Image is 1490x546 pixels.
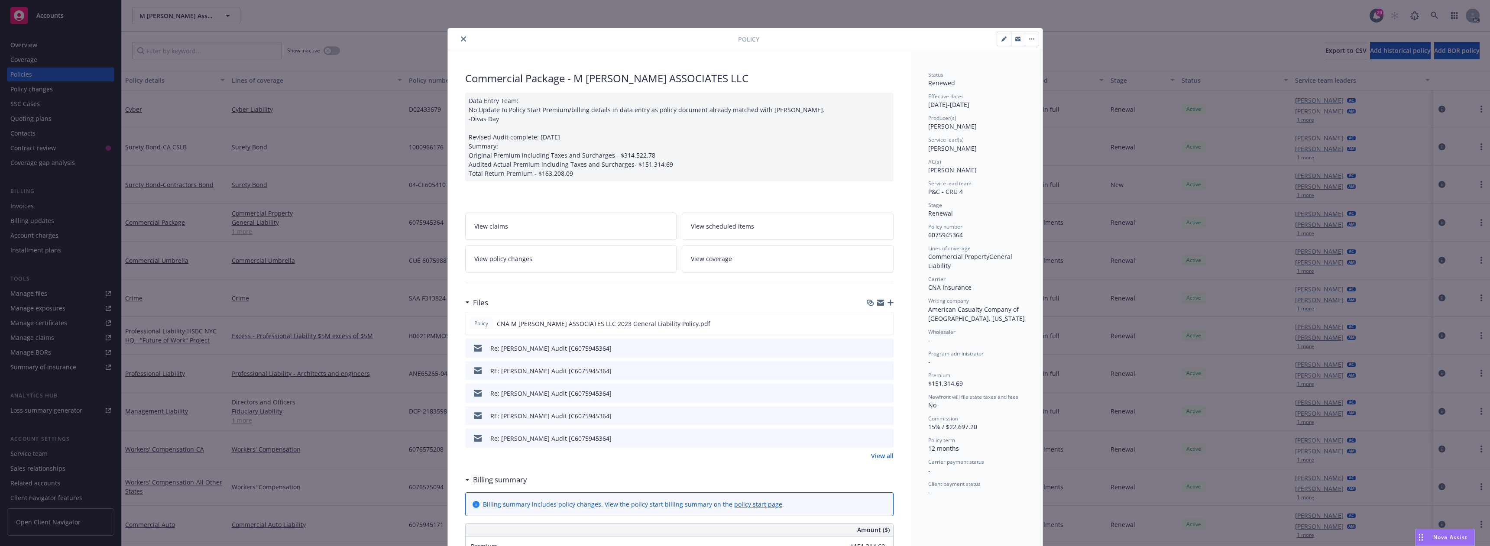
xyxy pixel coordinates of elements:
span: Service lead(s) [928,136,964,143]
div: [DATE] - [DATE] [928,93,1025,109]
a: View policy changes [465,245,677,272]
span: Renewed [928,79,955,87]
span: Commission [928,415,958,422]
span: View scheduled items [691,222,754,231]
span: Newfront will file state taxes and fees [928,393,1018,401]
div: Re: [PERSON_NAME] Audit [C6075945364] [490,389,612,398]
button: preview file [882,344,890,353]
span: No [928,401,936,409]
button: close [458,34,469,44]
div: Billing summary [465,474,527,485]
span: View claims [474,222,508,231]
span: Renewal [928,209,953,217]
h3: Files [473,297,488,308]
div: Re: [PERSON_NAME] Audit [C6075945364] [490,344,612,353]
div: Files [465,297,488,308]
span: [PERSON_NAME] [928,166,977,174]
span: [PERSON_NAME] [928,122,977,130]
span: Carrier [928,275,946,283]
div: Commercial Package - M [PERSON_NAME] ASSOCIATES LLC [465,71,894,86]
a: View scheduled items [682,213,894,240]
span: AC(s) [928,158,941,165]
span: - [928,466,930,475]
button: preview file [882,366,890,375]
span: Effective dates [928,93,964,100]
span: Wholesaler [928,328,956,336]
span: Amount ($) [857,525,890,534]
span: - [928,336,930,344]
button: download file [868,319,875,328]
a: View all [871,451,894,460]
button: download file [868,389,875,398]
button: Nova Assist [1415,529,1475,546]
span: Policy [738,35,759,44]
span: Program administrator [928,350,984,357]
span: Producer(s) [928,114,956,122]
span: 6075945364 [928,231,963,239]
span: Premium [928,372,950,379]
span: Nova Assist [1433,533,1467,541]
span: Lines of coverage [928,245,971,252]
span: - [928,358,930,366]
div: Re: [PERSON_NAME] Audit [C6075945364] [490,434,612,443]
button: preview file [882,319,890,328]
span: $151,314.69 [928,379,963,388]
div: Billing summary includes policy changes. View the policy start billing summary on the . [483,500,784,509]
a: policy start page [734,500,782,508]
div: Data Entry Team: No Update to Policy Start Premium/billing details in data entry as policy docume... [465,93,894,181]
h3: Billing summary [473,474,527,485]
button: preview file [882,389,890,398]
span: [PERSON_NAME] [928,144,977,152]
span: View policy changes [474,254,532,263]
span: CNA Insurance [928,283,972,291]
span: Client payment status [928,480,981,488]
span: - [928,488,930,496]
span: Service lead team [928,180,972,187]
span: P&C - CRU 4 [928,187,963,196]
div: Drag to move [1415,529,1426,546]
span: 12 months [928,444,959,452]
span: CNA M [PERSON_NAME] ASSOCIATES LLC 2023 General Liability Policy.pdf [497,319,710,328]
span: Status [928,71,943,78]
div: RE: [PERSON_NAME] Audit [C6075945364] [490,366,612,375]
div: RE: [PERSON_NAME] Audit [C6075945364] [490,411,612,420]
span: Carrier payment status [928,458,984,465]
span: Writing company [928,297,969,304]
span: View coverage [691,254,732,263]
button: preview file [882,434,890,443]
button: download file [868,366,875,375]
span: 15% / $22,697.20 [928,423,977,431]
button: download file [868,344,875,353]
button: download file [868,411,875,420]
span: Policy number [928,223,962,230]
span: Policy term [928,436,955,444]
span: American Casualty Company of [GEOGRAPHIC_DATA], [US_STATE] [928,305,1025,323]
button: preview file [882,411,890,420]
span: Stage [928,201,942,209]
span: Commercial Property [928,252,989,261]
a: View claims [465,213,677,240]
a: View coverage [682,245,894,272]
span: General Liability [928,252,1014,270]
span: Policy [473,320,490,327]
button: download file [868,434,875,443]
